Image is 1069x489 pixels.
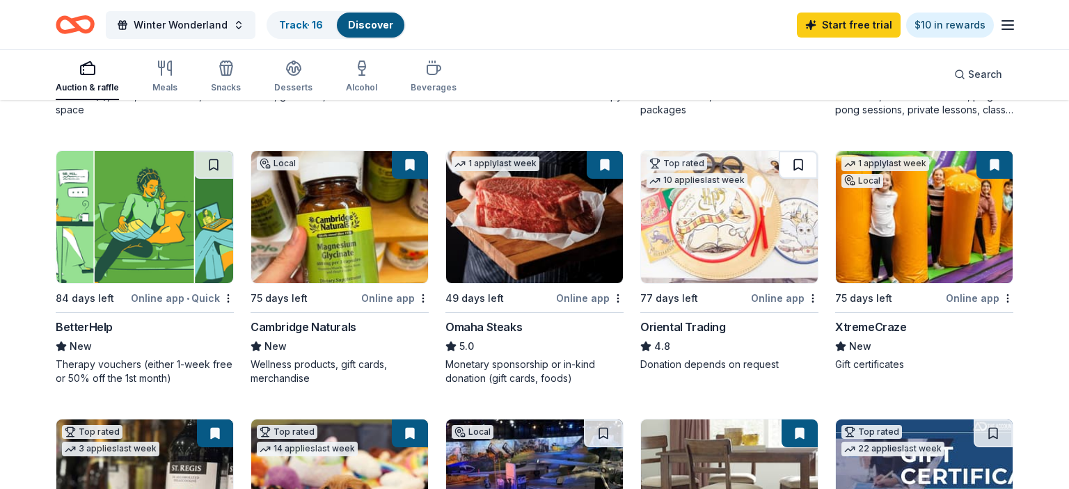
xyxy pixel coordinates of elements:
div: 75 days left [835,290,892,307]
span: New [264,338,287,355]
button: Snacks [211,54,241,100]
div: Online app [946,289,1013,307]
div: XtremeCraze [835,319,907,335]
div: Snacks [211,82,241,93]
div: Desserts [274,82,312,93]
div: Local [452,425,493,439]
div: Donation depends on request [640,358,818,371]
div: 1 apply last week [452,157,539,171]
div: Auction & raffle [56,82,119,93]
a: Start free trial [797,13,901,38]
a: Image for BetterHelp84 days leftOnline app•QuickBetterHelpNewTherapy vouchers (either 1-week free... [56,150,234,385]
div: Top rated [841,425,902,439]
div: Online app [556,289,624,307]
div: Therapy vouchers (either 1-week free or 50% off the 1st month) [56,358,234,385]
div: Alcohol [346,82,377,93]
div: Gift certificates, accommodation packages [640,89,818,117]
div: Beverages [411,82,457,93]
div: Gift card(s), beer, merchandise, event space [56,89,234,117]
a: Image for Cambridge NaturalsLocal75 days leftOnline appCambridge NaturalsNewWellness products, gi... [251,150,429,385]
span: New [849,338,871,355]
button: Auction & raffle [56,54,119,100]
span: Winter Wonderland [134,17,228,33]
div: Local [841,174,883,188]
span: Search [968,66,1002,83]
a: Image for Omaha Steaks 1 applylast week49 days leftOnline appOmaha Steaks5.0Monetary sponsorship ... [445,150,624,385]
div: Top rated [62,425,122,439]
div: Gift certificates [835,358,1013,371]
div: BetterHelp [56,319,113,335]
div: 1 apply last week [841,157,929,171]
div: 22 applies last week [841,442,944,456]
div: 10 applies last week [647,173,747,188]
img: Image for XtremeCraze [836,151,1013,283]
div: Wellness products, gift cards, merchandise [251,358,429,385]
div: Omaha Steaks [445,319,522,335]
div: Top rated [647,157,707,170]
button: Track· 16Discover [267,11,406,39]
a: Discover [348,19,393,31]
button: Meals [152,54,177,100]
div: 14 applies last week [257,442,358,456]
button: Desserts [274,54,312,100]
div: 84 days left [56,290,114,307]
span: New [70,338,92,355]
button: Search [943,61,1013,88]
img: Image for Oriental Trading [641,151,818,283]
button: Alcohol [346,54,377,100]
button: Beverages [411,54,457,100]
span: • [187,293,189,304]
div: Local [257,157,299,170]
div: Cambridge Naturals [251,319,356,335]
a: Home [56,8,95,41]
div: 49 days left [445,290,504,307]
a: Track· 16 [279,19,323,31]
button: Winter Wonderland [106,11,255,39]
img: Image for BetterHelp [56,151,233,283]
a: Image for XtremeCraze1 applylast weekLocal75 days leftOnline appXtremeCrazeNewGift certificates [835,150,1013,371]
span: 5.0 [459,338,474,355]
img: Image for Cambridge Naturals [251,151,428,283]
a: Image for Oriental TradingTop rated10 applieslast week77 days leftOnline appOriental Trading4.8Do... [640,150,818,371]
div: Online app Quick [131,289,234,307]
div: Online app [361,289,429,307]
div: 3 applies last week [62,442,159,456]
div: Gift cards, table reservations, ping pong sessions, private lessons, class passes [835,89,1013,117]
a: $10 in rewards [906,13,994,38]
div: Oriental Trading [640,319,726,335]
span: 4.8 [654,338,670,355]
img: Image for Omaha Steaks [446,151,623,283]
div: Top rated [257,425,317,439]
div: Online app [751,289,818,307]
div: Meals [152,82,177,93]
div: 77 days left [640,290,698,307]
div: Monetary sponsorship or in-kind donation (gift cards, foods) [445,358,624,385]
div: 75 days left [251,290,308,307]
